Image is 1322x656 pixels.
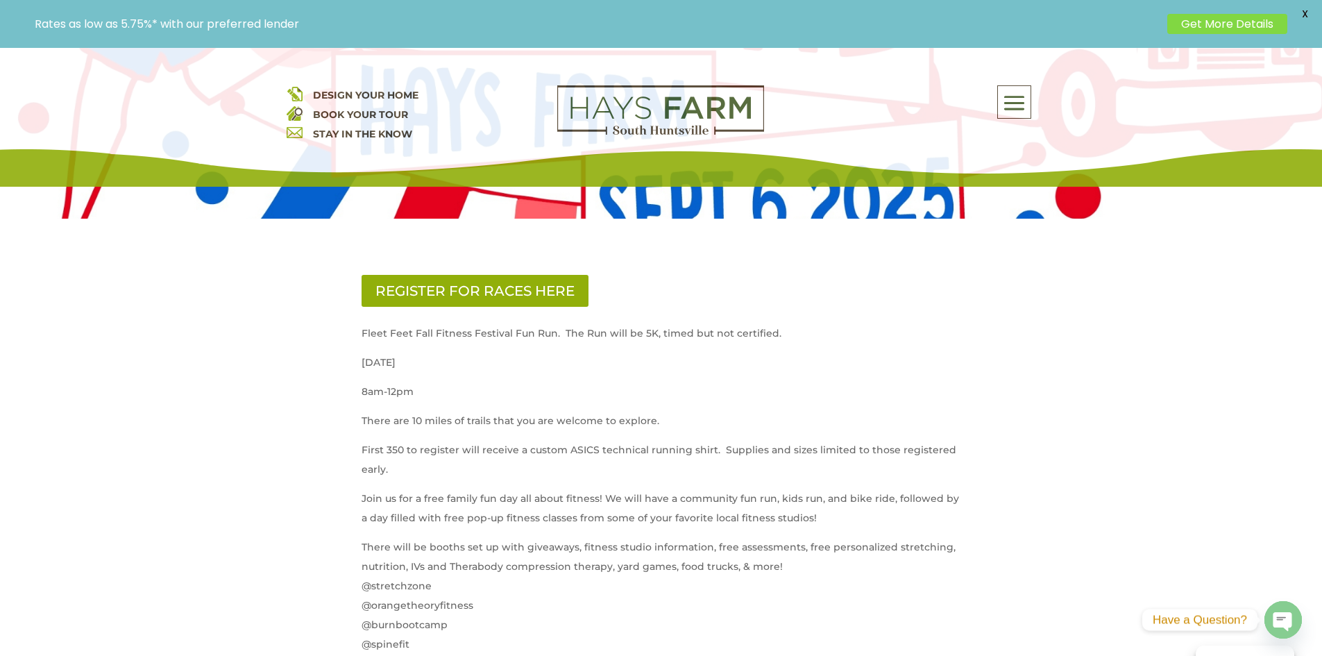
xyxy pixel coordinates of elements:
[1167,14,1287,34] a: Get More Details
[362,382,961,411] p: 8am-12pm
[287,85,303,101] img: design your home
[362,323,961,353] p: Fleet Feet Fall Fitness Festival Fun Run. The Run will be 5K, timed but not certified.
[362,353,961,382] p: [DATE]
[362,275,588,307] a: REGISTER FOR RACES HERE
[362,489,961,537] p: Join us for a free family fun day all about fitness! We will have a community fun run, kids run, ...
[1294,3,1315,24] span: X
[362,411,961,440] p: There are 10 miles of trails that you are welcome to explore.
[313,89,418,101] a: DESIGN YOUR HOME
[313,128,412,140] a: STAY IN THE KNOW
[313,108,408,121] a: BOOK YOUR TOUR
[35,17,1160,31] p: Rates as low as 5.75%* with our preferred lender
[362,440,961,489] p: First 350 to register will receive a custom ASICS technical running shirt. Supplies and sizes lim...
[557,85,764,135] img: Logo
[557,126,764,138] a: hays farm homes huntsville development
[287,105,303,121] img: book your home tour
